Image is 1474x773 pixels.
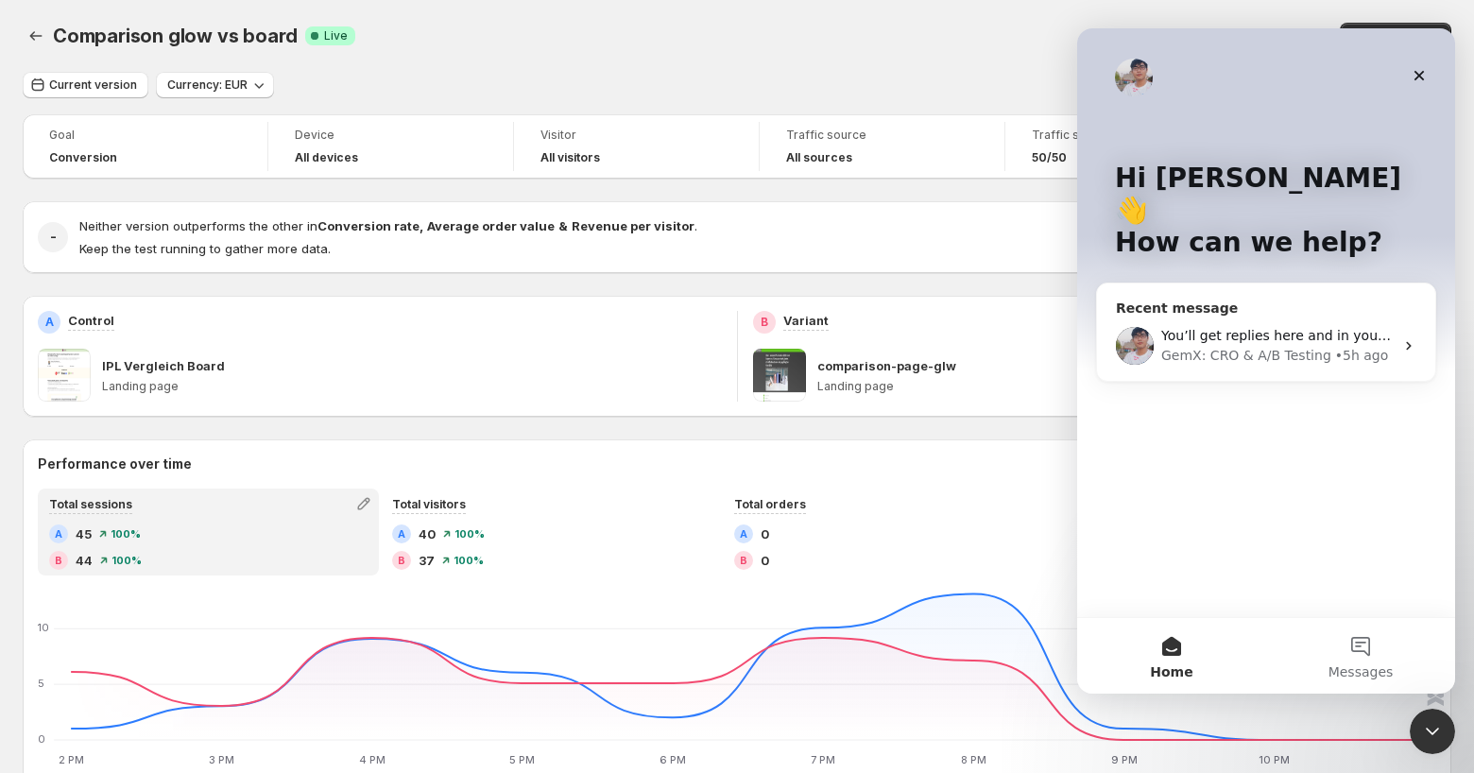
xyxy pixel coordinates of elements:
[84,318,254,337] div: GemX: CRO & A/B Testing
[811,753,835,766] text: 7 PM
[59,753,84,766] text: 2 PM
[23,72,148,98] button: Current version
[295,150,358,165] h4: All devices
[1259,753,1290,766] text: 10 PM
[167,77,248,93] span: Currency: EUR
[73,637,115,650] span: Home
[325,30,359,64] div: Close
[786,150,852,165] h4: All sources
[392,497,466,511] span: Total visitors
[454,555,484,566] span: 100 %
[961,753,986,766] text: 8 PM
[1032,126,1224,167] a: Traffic split50/50
[317,218,420,233] strong: Conversion rate
[79,218,697,233] span: Neither version outperforms the other in .
[295,126,487,167] a: DeviceAll devices
[660,753,686,766] text: 6 PM
[324,28,348,43] span: Live
[509,753,535,766] text: 5 PM
[84,300,826,315] span: You’ll get replies here and in your email: ✉️ [EMAIL_ADDRESS][DOMAIN_NAME] The team will be back ...
[76,551,93,570] span: 44
[540,126,732,167] a: VisitorAll visitors
[68,311,114,330] p: Control
[189,590,378,665] button: Messages
[740,555,747,566] h2: B
[419,524,436,543] span: 40
[156,72,274,98] button: Currency: EUR
[38,455,1436,473] h2: Performance over time
[1032,128,1224,143] span: Traffic split
[398,555,405,566] h2: B
[1111,753,1138,766] text: 9 PM
[740,528,747,540] h2: A
[427,218,555,233] strong: Average order value
[783,311,829,330] p: Variant
[49,497,132,511] span: Total sessions
[258,318,312,337] div: • 5h ago
[540,150,600,165] h4: All visitors
[102,379,722,394] p: Landing page
[38,677,44,690] text: 5
[420,218,423,233] strong: ,
[734,497,806,511] span: Total orders
[454,528,485,540] span: 100 %
[38,732,45,746] text: 0
[49,77,137,93] span: Current version
[540,128,732,143] span: Visitor
[295,128,487,143] span: Device
[1077,28,1455,694] iframe: Intercom live chat
[761,524,769,543] span: 0
[50,228,57,247] h2: -
[817,379,1437,394] p: Landing page
[111,528,141,540] span: 100 %
[1410,709,1455,754] iframe: Intercom live chat
[572,218,694,233] strong: Revenue per visitor
[55,555,62,566] h2: B
[79,241,331,256] span: Keep the test running to gather more data.
[786,126,978,167] a: Traffic sourceAll sources
[209,753,234,766] text: 3 PM
[786,128,978,143] span: Traffic source
[398,528,405,540] h2: A
[359,753,386,766] text: 4 PM
[49,128,241,143] span: Goal
[76,524,92,543] span: 45
[49,126,241,167] a: GoalConversion
[419,551,435,570] span: 37
[49,150,117,165] span: Conversion
[45,315,54,330] h2: A
[111,555,142,566] span: 100 %
[753,349,806,402] img: comparison-page-glw
[38,349,91,402] img: IPL Vergleich Board
[23,23,49,49] button: Back
[53,25,298,47] span: Comparison glow vs board
[1032,150,1067,165] span: 50/50
[1340,23,1451,49] button: Edit experiment
[558,218,568,233] strong: &
[761,315,768,330] h2: B
[761,551,769,570] span: 0
[55,528,62,540] h2: A
[251,637,317,650] span: Messages
[38,621,49,634] text: 10
[817,356,956,375] p: comparison-page-glw
[102,356,225,375] p: IPL Vergleich Board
